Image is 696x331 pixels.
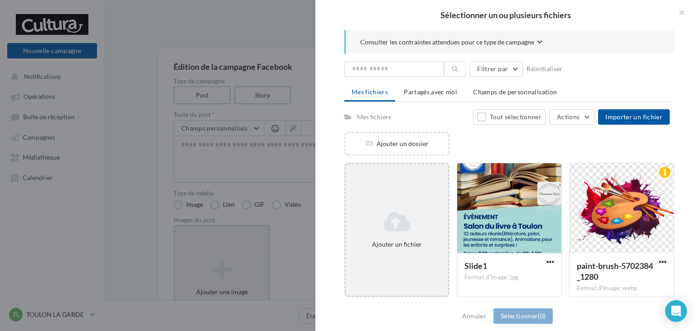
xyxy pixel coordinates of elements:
[577,284,667,292] div: Format d'image: webp
[605,113,662,121] span: Importer un fichier
[360,37,542,49] button: Consulter les contraintes attendues pour ce type de campagne
[357,112,391,122] div: Mes fichiers
[523,63,566,74] button: Réinitialiser
[549,109,594,125] button: Actions
[577,261,653,282] span: paint-brush-5702384_1280
[473,88,557,96] span: Champs de personnalisation
[538,312,546,320] span: (0)
[464,261,487,271] span: Slide1
[665,300,687,322] div: Open Intercom Messenger
[464,273,554,282] div: Format d'image: jpg
[360,38,534,47] span: Consulter les contraintes attendues pour ce type de campagne
[330,11,681,19] h2: Sélectionner un ou plusieurs fichiers
[557,113,580,121] span: Actions
[493,308,553,324] button: Sélectionner(0)
[404,88,457,96] span: Partagés avec moi
[352,88,388,96] span: Mes fichiers
[349,240,445,249] div: Ajouter un fichier
[473,109,546,125] button: Tout sélectionner
[346,139,448,148] div: Ajouter un dossier
[459,311,490,321] button: Annuler
[598,109,670,125] button: Importer un fichier
[469,61,523,77] button: Filtrer par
